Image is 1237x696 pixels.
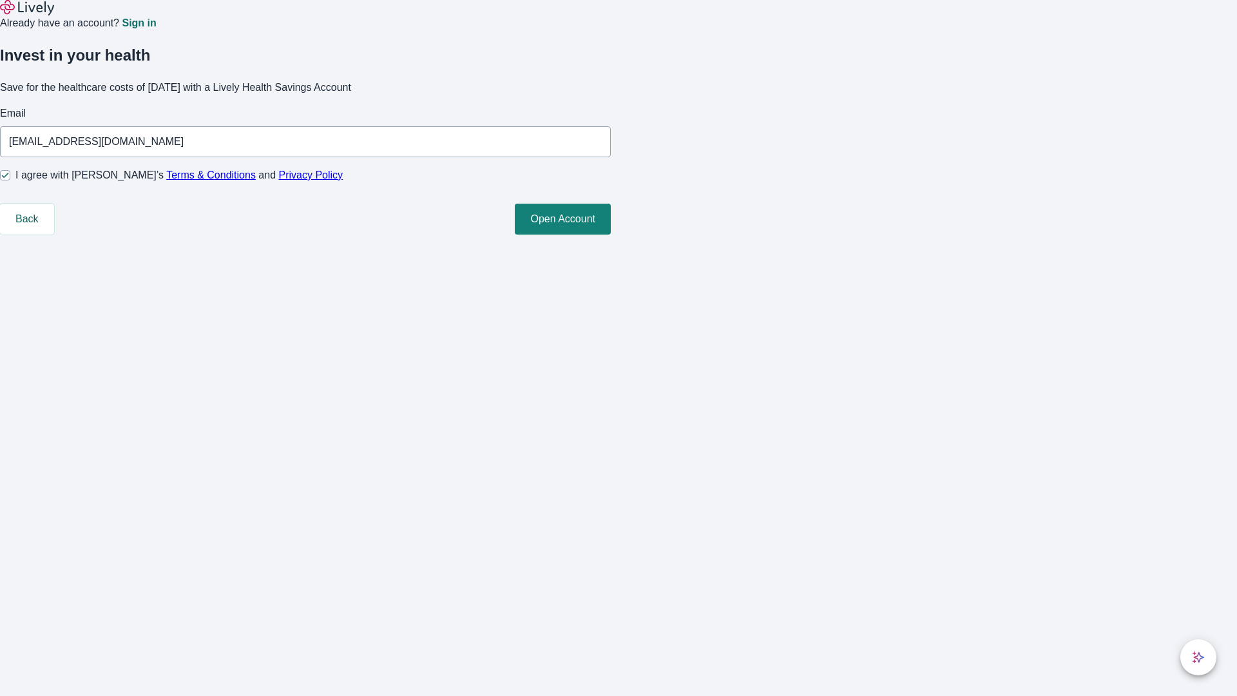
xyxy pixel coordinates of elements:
a: Sign in [122,18,156,28]
button: Open Account [515,204,611,235]
a: Privacy Policy [279,169,343,180]
svg: Lively AI Assistant [1192,651,1205,664]
span: I agree with [PERSON_NAME]’s and [15,168,343,183]
a: Terms & Conditions [166,169,256,180]
button: chat [1180,639,1216,675]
